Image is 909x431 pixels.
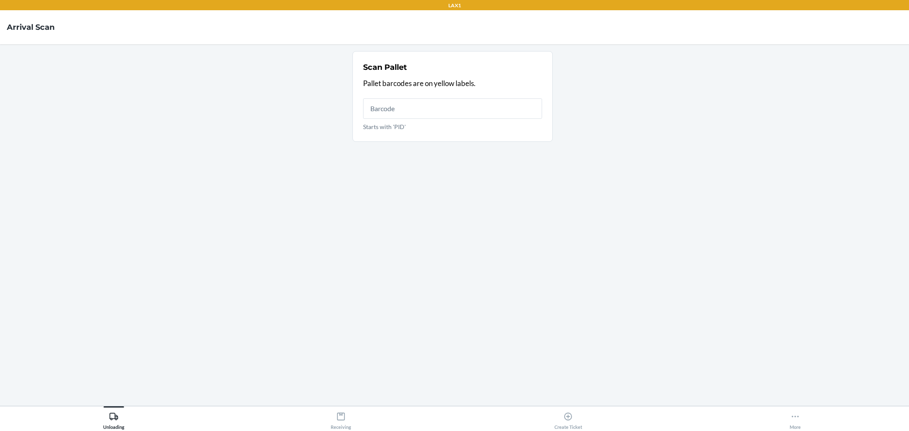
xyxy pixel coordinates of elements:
div: More [790,408,801,430]
p: Starts with 'PID' [363,122,542,131]
button: Receiving [227,406,454,430]
p: Pallet barcodes are on yellow labels. [363,78,542,89]
h4: Arrival Scan [7,22,55,33]
div: Unloading [103,408,124,430]
button: More [682,406,909,430]
button: Create Ticket [455,406,682,430]
p: LAX1 [448,2,461,9]
div: Create Ticket [554,408,582,430]
input: Starts with 'PID' [363,98,542,119]
h2: Scan Pallet [363,62,407,73]
div: Receiving [331,408,351,430]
